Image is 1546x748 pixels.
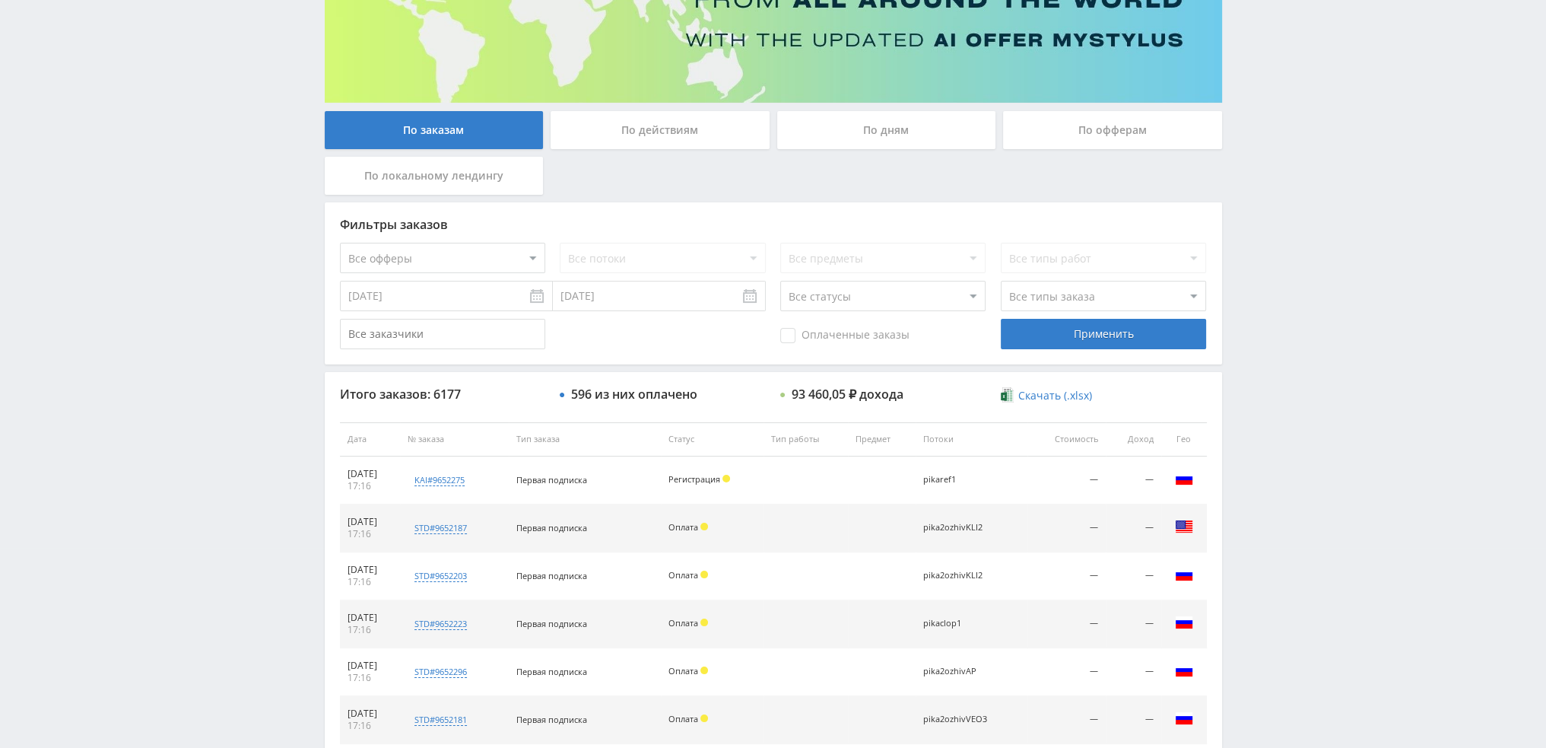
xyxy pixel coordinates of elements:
[348,468,392,480] div: [DATE]
[777,111,996,149] div: По дням
[400,422,509,457] th: № заказа
[1175,613,1193,632] img: rus.png
[414,618,467,630] div: std#9652223
[763,422,848,457] th: Тип работы
[668,473,720,485] span: Регистрация
[668,713,698,724] span: Оплата
[1018,390,1092,402] span: Скачать (.xlsx)
[516,666,587,677] span: Первая подписка
[1175,469,1193,488] img: rus.png
[1027,648,1106,696] td: —
[509,422,661,457] th: Тип заказа
[923,667,992,676] div: pika2ozhivAP
[923,571,992,581] div: pika2ozhivKLI2
[923,619,992,629] div: pikaclop1
[1001,388,1092,403] a: Скачать (.xlsx)
[1027,600,1106,648] td: —
[348,720,392,732] div: 17:16
[414,666,467,678] div: std#9652296
[1106,648,1160,696] td: —
[325,157,544,195] div: По локальному лендингу
[348,480,392,492] div: 17:16
[516,474,587,485] span: Первая подписка
[516,570,587,581] span: Первая подписка
[668,569,698,581] span: Оплата
[1027,422,1106,457] th: Стоимость
[1161,422,1207,457] th: Гео
[414,474,465,486] div: kai#9652275
[1175,517,1193,536] img: usa.png
[348,660,392,672] div: [DATE]
[1106,505,1160,552] td: —
[1106,696,1160,744] td: —
[348,516,392,528] div: [DATE]
[923,523,992,533] div: pika2ozhivKLI2
[1106,552,1160,600] td: —
[1027,505,1106,552] td: —
[348,612,392,624] div: [DATE]
[700,619,708,626] span: Холд
[348,564,392,576] div: [DATE]
[348,576,392,588] div: 17:16
[1001,319,1206,349] div: Применить
[661,422,763,457] th: Статус
[700,667,708,674] span: Холд
[348,672,392,684] div: 17:16
[1175,661,1193,680] img: rus.png
[551,111,770,149] div: По действиям
[1175,565,1193,584] img: rus.png
[516,522,587,533] span: Первая подписка
[916,422,1027,457] th: Потоки
[700,715,708,722] span: Холд
[1003,111,1222,149] div: По офферам
[1106,600,1160,648] td: —
[414,570,467,582] div: std#9652203
[668,617,698,629] span: Оплата
[516,618,587,629] span: Первая подписка
[668,665,698,676] span: Оплата
[923,715,992,724] div: pika2ozhivVEO3
[780,328,910,343] span: Оплаченные заказы
[1027,552,1106,600] td: —
[668,521,698,533] span: Оплата
[792,387,903,401] div: 93 460,05 ₽ дохода
[1106,422,1160,457] th: Доход
[340,319,545,349] input: Все заказчики
[325,111,544,149] div: По заказам
[516,714,587,725] span: Первая подписка
[848,422,915,457] th: Предмет
[700,523,708,530] span: Холд
[1027,696,1106,744] td: —
[340,387,545,401] div: Итого заказов: 6177
[1106,457,1160,505] td: —
[700,571,708,578] span: Холд
[923,475,992,485] div: pikaref1
[571,387,697,401] div: 596 из них оплачено
[1001,387,1014,403] img: xlsx
[348,528,392,540] div: 17:16
[722,475,730,482] span: Холд
[340,218,1207,231] div: Фильтры заказов
[1027,457,1106,505] td: —
[414,714,467,726] div: std#9652181
[348,708,392,720] div: [DATE]
[348,624,392,636] div: 17:16
[1175,709,1193,727] img: rus.png
[414,522,467,534] div: std#9652187
[340,422,400,457] th: Дата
